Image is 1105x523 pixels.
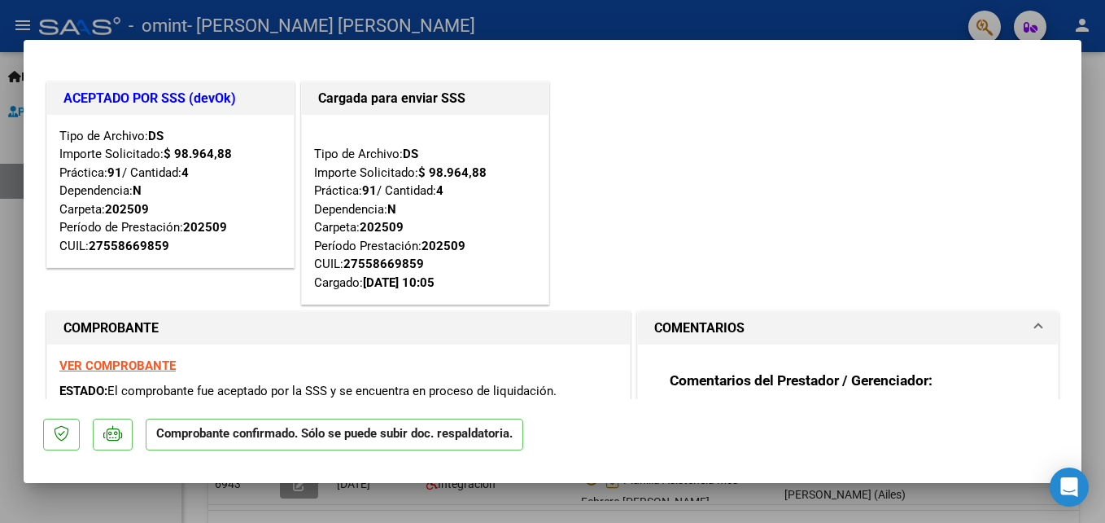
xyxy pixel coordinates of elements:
strong: $ 98.964,88 [164,147,232,161]
p: Comprobante confirmado. Sólo se puede subir doc. respaldatoria. [146,419,523,450]
strong: 202509 [183,220,227,235]
mat-expansion-panel-header: COMENTARIOS [638,312,1058,345]
h1: COMENTARIOS [654,319,745,338]
strong: 202509 [360,220,404,235]
strong: 91 [107,165,122,180]
strong: N [387,202,396,217]
span: ESTADO: [59,384,107,398]
span: El comprobante fue aceptado por la SSS y se encuentra en proceso de liquidación. [107,384,557,398]
strong: 202509 [105,202,149,217]
a: VER COMPROBANTE [59,358,176,373]
div: Tipo de Archivo: Importe Solicitado: Práctica: / Cantidad: Dependencia: Carpeta: Período de Prest... [59,127,282,256]
h1: ACEPTADO POR SSS (devOk) [63,89,277,108]
h1: Cargada para enviar SSS [318,89,532,108]
strong: 91 [362,183,377,198]
strong: [DATE] 10:05 [363,275,435,290]
div: Tipo de Archivo: Importe Solicitado: Práctica: / Cantidad: Dependencia: Carpeta: Período Prestaci... [314,127,536,292]
strong: 202509 [421,239,465,253]
strong: COMPROBANTE [63,320,159,336]
div: COMENTARIOS [638,345,1058,513]
div: 27558669859 [89,237,169,256]
strong: $ 98.964,88 [418,165,487,180]
strong: DS [403,147,418,161]
strong: N [133,183,142,198]
strong: 4 [436,183,443,198]
strong: DS [148,129,164,143]
div: 27558669859 [343,255,424,274]
div: Open Intercom Messenger [1050,468,1089,507]
strong: 4 [181,165,189,180]
strong: Comentarios del Prestador / Gerenciador: [670,372,932,389]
